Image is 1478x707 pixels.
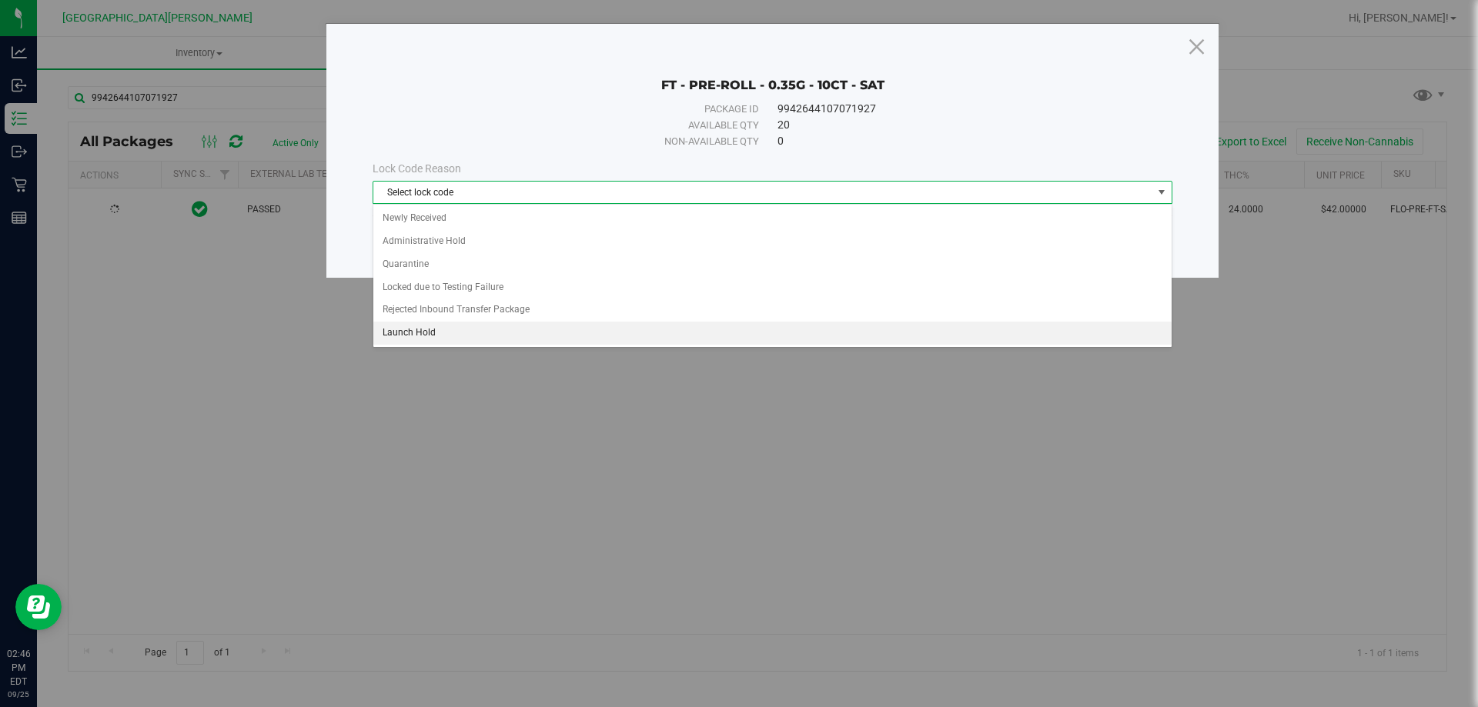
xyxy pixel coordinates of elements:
[407,102,759,117] div: Package ID
[407,118,759,133] div: Available qty
[373,207,1172,230] li: Newly Received
[1152,182,1172,203] span: select
[373,276,1172,299] li: Locked due to Testing Failure
[373,230,1172,253] li: Administrative Hold
[373,322,1172,345] li: Launch Hold
[373,55,1172,93] div: FT - PRE-ROLL - 0.35G - 10CT - SAT
[373,162,461,175] span: Lock Code Reason
[373,182,1152,203] span: Select lock code
[373,298,1172,322] li: Rejected Inbound Transfer Package
[15,584,62,630] iframe: Resource center
[777,117,1138,133] div: 20
[373,253,1172,276] li: Quarantine
[777,133,1138,149] div: 0
[407,134,759,149] div: Non-available qty
[777,101,1138,117] div: 9942644107071927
